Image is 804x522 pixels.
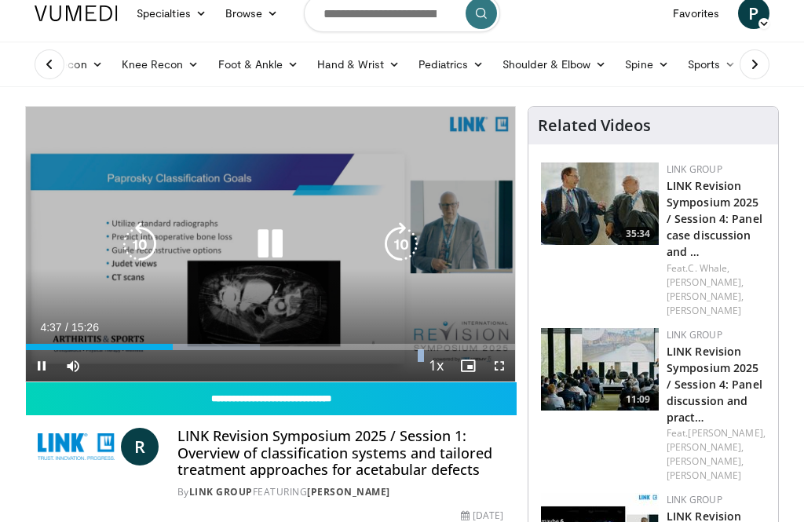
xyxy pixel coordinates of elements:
[616,49,678,80] a: Spine
[667,493,722,506] a: LINK Group
[667,454,744,468] a: [PERSON_NAME],
[688,261,729,275] a: C. Whale,
[177,428,503,479] h4: LINK Revision Symposium 2025 / Session 1: Overview of classification systems and tailored treatme...
[667,178,762,259] a: LINK Revision Symposium 2025 / Session 4: Panel case discussion and …
[667,290,744,303] a: [PERSON_NAME],
[621,227,655,241] span: 35:34
[112,49,209,80] a: Knee Recon
[26,344,515,350] div: Progress Bar
[667,469,741,482] a: [PERSON_NAME]
[678,49,746,80] a: Sports
[541,162,659,245] img: f763ad4d-af6c-432c-8f2b-c2daf47df9ae.150x105_q85_crop-smart_upscale.jpg
[538,116,651,135] h4: Related Videos
[26,350,57,381] button: Pause
[307,485,390,498] a: [PERSON_NAME]
[421,350,452,381] button: Playback Rate
[452,350,484,381] button: Disable picture-in-picture mode
[541,162,659,245] a: 35:34
[26,107,515,381] video-js: Video Player
[667,304,741,317] a: [PERSON_NAME]
[484,350,515,381] button: Fullscreen
[667,426,766,483] div: Feat.
[621,392,655,407] span: 11:09
[667,261,766,318] div: Feat.
[189,485,253,498] a: LINK Group
[57,350,89,381] button: Mute
[667,162,722,176] a: LINK Group
[667,440,744,454] a: [PERSON_NAME],
[688,426,765,440] a: [PERSON_NAME],
[35,5,118,21] img: VuMedi Logo
[667,328,722,341] a: LINK Group
[493,49,616,80] a: Shoulder & Elbow
[409,49,493,80] a: Pediatrics
[541,328,659,411] img: 3128cf5b-6dc8-4dae-abb7-16a45176600d.150x105_q85_crop-smart_upscale.jpg
[209,49,309,80] a: Foot & Ankle
[541,328,659,411] a: 11:09
[308,49,409,80] a: Hand & Wrist
[40,321,61,334] span: 4:37
[667,276,744,289] a: [PERSON_NAME],
[71,321,99,334] span: 15:26
[38,428,115,465] img: LINK Group
[65,321,68,334] span: /
[121,428,159,465] a: R
[667,344,762,425] a: LINK Revision Symposium 2025 / Session 4: Panel discussion and pract…
[177,485,503,499] div: By FEATURING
